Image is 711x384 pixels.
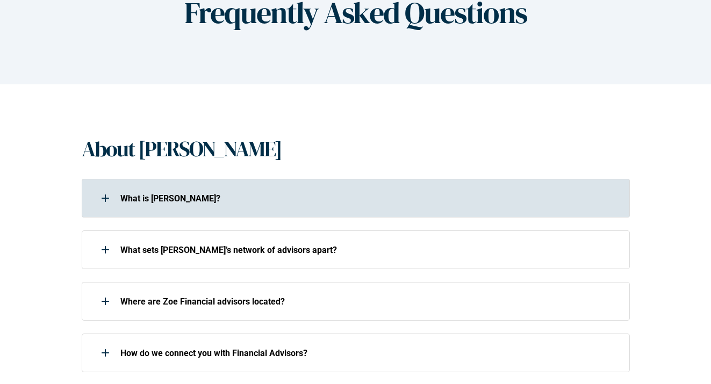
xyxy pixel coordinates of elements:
[120,245,616,255] p: What sets [PERSON_NAME]’s network of advisors apart?
[120,296,616,307] p: Where are Zoe Financial advisors located?
[82,136,282,162] h1: About [PERSON_NAME]
[120,193,616,204] p: What is [PERSON_NAME]?
[120,348,616,358] p: How do we connect you with Financial Advisors?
